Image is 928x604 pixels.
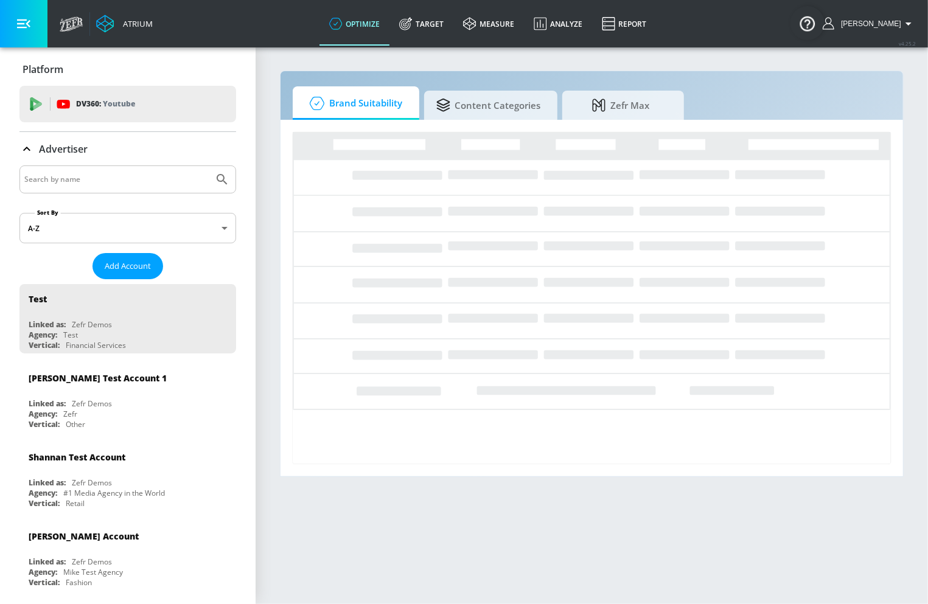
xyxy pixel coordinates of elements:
[29,477,66,488] div: Linked as:
[19,442,236,512] div: Shannan Test AccountLinked as:Zefr DemosAgency:#1 Media Agency in the WorldVertical:Retail
[19,284,236,353] div: TestLinked as:Zefr DemosAgency:TestVertical:Financial Services
[63,409,77,419] div: Zefr
[105,259,151,273] span: Add Account
[305,89,402,118] span: Brand Suitability
[19,86,236,122] div: DV360: Youtube
[19,52,236,86] div: Platform
[24,172,209,187] input: Search by name
[899,40,916,47] span: v 4.25.2
[790,6,825,40] button: Open Resource Center
[592,2,656,46] a: Report
[524,2,592,46] a: Analyze
[35,209,61,217] label: Sort By
[836,19,901,28] span: login as: kylie.geatz@zefr.com
[29,409,57,419] div: Agency:
[63,488,165,498] div: #1 Media Agency in the World
[29,419,60,429] div: Vertical:
[29,330,57,340] div: Agency:
[39,142,88,156] p: Advertiser
[19,213,236,243] div: A-Z
[76,97,135,111] p: DV360:
[92,253,163,279] button: Add Account
[19,363,236,432] div: [PERSON_NAME] Test Account 1Linked as:Zefr DemosAgency:ZefrVertical:Other
[72,319,112,330] div: Zefr Demos
[96,15,153,33] a: Atrium
[29,372,167,384] div: [PERSON_NAME] Test Account 1
[66,577,92,588] div: Fashion
[29,530,139,542] div: [PERSON_NAME] Account
[66,498,85,509] div: Retail
[574,91,667,120] span: Zefr Max
[29,398,66,409] div: Linked as:
[319,2,389,46] a: optimize
[19,521,236,591] div: [PERSON_NAME] AccountLinked as:Zefr DemosAgency:Mike Test AgencyVertical:Fashion
[72,398,112,409] div: Zefr Demos
[453,2,524,46] a: measure
[29,293,47,305] div: Test
[103,97,135,110] p: Youtube
[29,319,66,330] div: Linked as:
[66,340,126,350] div: Financial Services
[29,488,57,498] div: Agency:
[72,477,112,488] div: Zefr Demos
[823,16,916,31] button: [PERSON_NAME]
[118,18,153,29] div: Atrium
[19,132,236,166] div: Advertiser
[29,498,60,509] div: Vertical:
[66,419,85,429] div: Other
[436,91,540,120] span: Content Categories
[72,557,112,567] div: Zefr Demos
[63,330,78,340] div: Test
[29,451,125,463] div: Shannan Test Account
[63,567,123,577] div: Mike Test Agency
[389,2,453,46] a: Target
[29,567,57,577] div: Agency:
[23,63,63,76] p: Platform
[29,557,66,567] div: Linked as:
[29,577,60,588] div: Vertical:
[29,340,60,350] div: Vertical:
